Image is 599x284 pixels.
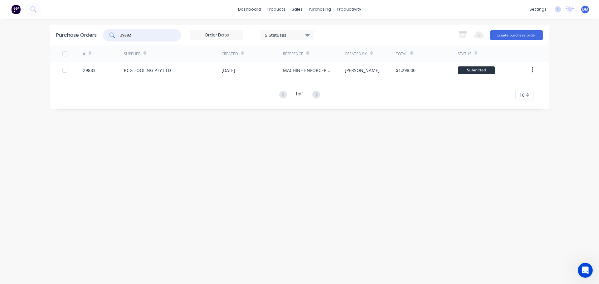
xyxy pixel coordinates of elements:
[5,106,120,136] div: Maricar says…
[519,92,524,98] span: 10
[19,146,38,151] i: invoiced
[5,166,119,202] textarea: Message…
[5,136,102,155] div: Just to confirm, we simply need to mark it asinvoicedin Factory, is that right?
[27,18,115,98] div: Hey [PERSON_NAME], sorry I forgot to thank you the other day for fixing the parts search. Just ha...
[490,30,543,40] button: Create purchase order
[83,67,95,74] div: 29883
[119,32,171,38] input: Search purchase orders...
[283,51,303,57] div: Reference
[289,5,306,14] div: sales
[20,204,25,209] button: Emoji picker
[92,164,115,170] div: Yes thanks
[110,2,121,14] div: Close
[5,14,120,106] div: Deb says…
[334,5,364,14] div: productivity
[264,5,289,14] div: products
[306,5,334,14] div: purchasing
[56,31,97,39] div: Purchase Orders
[98,2,110,14] button: Home
[124,51,140,57] div: Supplier
[18,3,28,13] img: Profile image for Maricar
[526,5,550,14] div: settings
[222,67,235,74] div: [DATE]
[30,3,49,8] h1: Maricar
[10,204,15,209] button: Upload attachment
[107,202,117,212] button: Send a message…
[265,31,309,38] div: 5 Statuses
[5,106,102,135] div: Good morning Deb,No worries at all. I’ve just had a look at Order #51973 now.
[295,90,304,99] div: 1 of 1
[578,263,593,278] iframe: Intercom live chat
[345,67,380,74] div: [PERSON_NAME]
[87,160,120,174] div: Yes thanks
[10,110,97,116] div: Good morning Deb,
[582,7,588,12] span: DM
[235,5,264,14] a: dashboard
[10,139,97,152] div: Just to confirm, we simply need to mark it as in Factory, is that right?
[458,66,495,74] div: Submitted
[124,67,171,74] div: RCG TOOLING PTY LTD
[396,51,407,57] div: Total
[22,14,120,101] div: Hey [PERSON_NAME], sorry I forgot to thank you the other day for fixing the parts search. Just ha...
[5,136,120,160] div: Maricar says…
[30,8,43,14] p: Active
[4,2,16,14] button: go back
[11,5,21,14] img: Factory
[396,67,416,74] div: $1,298.00
[222,51,238,57] div: Created
[10,119,97,131] div: No worries at all. I’ve just had a look at Order #51973 now.
[458,51,471,57] div: Status
[191,31,243,40] input: Order Date
[83,51,85,57] div: #
[5,160,120,179] div: Deb says…
[345,51,367,57] div: Created By
[283,67,332,74] div: MACHINE ENFORCER CPD25 ZONE 1 BOX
